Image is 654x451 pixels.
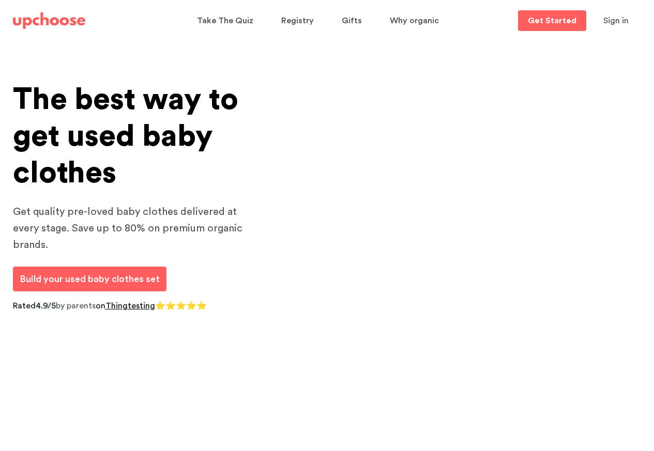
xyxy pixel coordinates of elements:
[20,274,160,284] span: Build your used baby clothes set
[281,11,314,31] span: Registry
[13,12,85,29] img: UpChoose
[197,11,256,31] a: Take The Quiz
[342,11,365,31] a: Gifts
[13,85,238,188] span: The best way to get used baby clothes
[13,300,261,313] p: by parents
[518,10,586,31] a: Get Started
[590,10,642,31] button: Sign in
[36,302,56,310] span: 4.9/5
[390,11,439,31] span: Why organic
[96,302,105,310] span: on
[528,17,576,25] p: Get Started
[342,11,362,31] span: Gifts
[13,10,85,32] a: UpChoose
[390,11,442,31] a: Why organic
[197,12,253,29] p: Take The Quiz
[13,267,166,291] a: Build your used baby clothes set
[281,11,317,31] a: Registry
[13,302,36,310] span: Rated
[105,302,155,310] a: Thingtesting
[603,17,629,25] span: Sign in
[155,302,207,310] span: ⭐⭐⭐⭐⭐
[13,204,261,253] p: Get quality pre-loved baby clothes delivered at every stage. Save up to 80% on premium organic br...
